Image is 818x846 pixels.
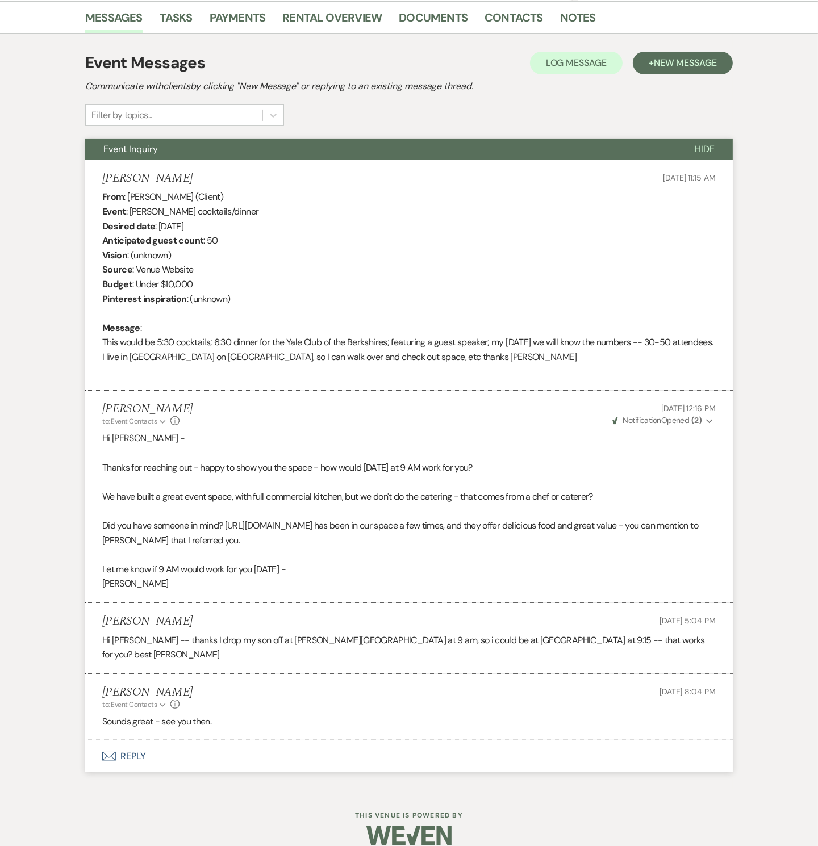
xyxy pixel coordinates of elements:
[399,9,468,33] a: Documents
[530,52,623,74] button: Log Message
[102,191,124,203] b: From
[677,139,733,160] button: Hide
[102,234,203,246] b: Anticipated guest count
[102,293,187,305] b: Pinterest inspiration
[102,518,716,547] p: Did you have someone in mind? [URL][DOMAIN_NAME] has been in our space a few times, and they offe...
[102,633,716,662] p: Hi [PERSON_NAME] -- thanks I drop my son off at [PERSON_NAME][GEOGRAPHIC_DATA] at 9 am, so i coul...
[102,322,140,334] b: Message
[660,615,716,626] span: [DATE] 5:04 PM
[102,562,716,577] p: Let me know if 9 AM would work for you [DATE] -
[660,686,716,697] span: [DATE] 8:04 PM
[102,249,127,261] b: Vision
[102,700,168,710] button: to: Event Contacts
[102,190,716,379] div: : [PERSON_NAME] (Client) : [PERSON_NAME] cocktails/dinner : [DATE] : 50 : (unknown) : Venue Websi...
[102,416,168,426] button: to: Event Contacts
[102,220,155,232] b: Desired date
[633,52,733,74] button: +New Message
[560,9,596,33] a: Notes
[102,402,193,416] h5: [PERSON_NAME]
[695,143,715,155] span: Hide
[654,57,717,69] span: New Message
[546,57,607,69] span: Log Message
[102,489,716,504] p: We have built a great event space, with full commercial kitchen, but we don't do the catering - t...
[102,278,132,290] b: Budget
[661,403,716,413] span: [DATE] 12:16 PM
[623,415,661,425] span: Notification
[102,460,716,475] p: Thanks for reaching out - happy to show you the space - how would [DATE] at 9 AM work for you?
[485,9,543,33] a: Contacts
[85,740,733,772] button: Reply
[85,51,205,75] h1: Event Messages
[691,415,702,425] strong: ( 2 )
[611,414,716,426] button: NotificationOpened (2)
[612,415,702,425] span: Opened
[102,714,716,729] p: Sounds great - see you then.
[102,700,157,709] span: to: Event Contacts
[102,171,193,186] h5: [PERSON_NAME]
[663,173,716,183] span: [DATE] 11:15 AM
[102,263,132,275] b: Source
[282,9,382,33] a: Rental Overview
[102,417,157,426] span: to: Event Contacts
[102,431,716,446] p: Hi [PERSON_NAME] -
[102,206,126,217] b: Event
[85,79,733,93] h2: Communicate with clients by clicking "New Message" or replying to an existing message thread.
[91,108,152,122] div: Filter by topics...
[102,614,193,629] h5: [PERSON_NAME]
[210,9,266,33] a: Payments
[103,143,158,155] span: Event Inquiry
[102,576,716,591] p: [PERSON_NAME]
[102,685,193,700] h5: [PERSON_NAME]
[85,139,677,160] button: Event Inquiry
[160,9,193,33] a: Tasks
[85,9,143,33] a: Messages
